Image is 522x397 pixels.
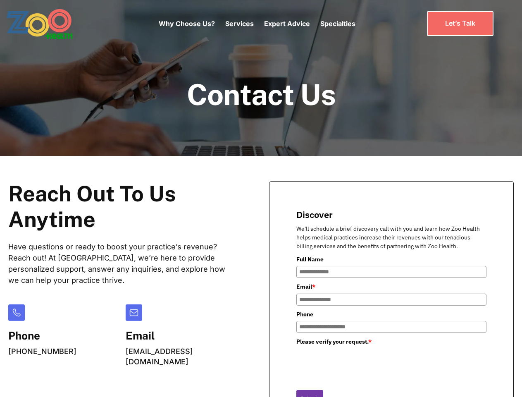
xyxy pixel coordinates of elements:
[126,347,193,366] a: [EMAIL_ADDRESS][DOMAIN_NAME]
[187,79,336,110] h1: Contact Us
[225,6,254,41] div: Services
[8,241,236,286] p: Have questions or ready to boost your practice’s revenue? Reach out! At [GEOGRAPHIC_DATA], we’re ...
[320,6,355,41] div: Specialties
[296,255,486,264] label: Full Name
[296,282,486,291] label: Email
[8,329,76,342] h5: Phone
[296,225,486,251] p: We'll schedule a brief discovery call with you and learn how Zoo Health helps medical practices i...
[225,19,254,29] p: Services
[296,337,486,346] label: Please verify your request.
[6,8,95,39] a: home
[8,181,236,233] h2: Reach Out To Us Anytime
[296,208,486,220] title: Discover
[159,19,215,28] a: Why Choose Us?
[264,19,310,28] a: Expert Advice
[427,11,493,36] a: Let’s Talk
[296,310,486,319] label: Phone
[296,349,422,381] iframe: reCAPTCHA
[320,19,355,28] a: Specialties
[8,347,76,356] a: [PHONE_NUMBER]
[126,329,236,342] h5: Email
